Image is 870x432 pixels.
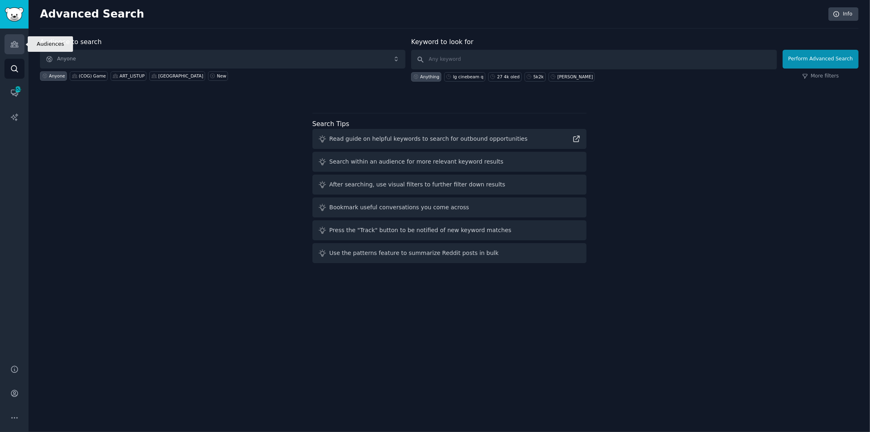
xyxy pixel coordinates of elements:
[49,73,65,79] div: Anyone
[4,83,24,103] a: 452
[330,180,505,189] div: After searching, use visual filters to further filter down results
[411,50,777,69] input: Any keyword
[217,73,226,79] div: New
[802,73,839,80] a: More filters
[420,74,439,80] div: Anything
[558,74,593,80] div: [PERSON_NAME]
[40,8,824,21] h2: Advanced Search
[158,73,203,79] div: [GEOGRAPHIC_DATA]
[330,226,511,235] div: Press the "Track" button to be notified of new keyword matches
[330,203,469,212] div: Bookmark useful conversations you come across
[40,50,405,69] button: Anyone
[453,74,484,80] div: lg cinebeam q
[828,7,859,21] a: Info
[497,74,520,80] div: 27 4k oled
[14,86,22,92] span: 452
[411,38,474,46] label: Keyword to look for
[312,120,350,128] label: Search Tips
[534,74,544,80] div: 5k2k
[79,73,106,79] div: (COG) Game
[330,157,504,166] div: Search within an audience for more relevant keyword results
[208,71,228,81] a: New
[5,7,24,22] img: GummySearch logo
[120,73,144,79] div: ART_LISTUP
[330,249,499,257] div: Use the patterns feature to summarize Reddit posts in bulk
[330,135,528,143] div: Read guide on helpful keywords to search for outbound opportunities
[783,50,859,69] button: Perform Advanced Search
[40,38,102,46] label: Audience to search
